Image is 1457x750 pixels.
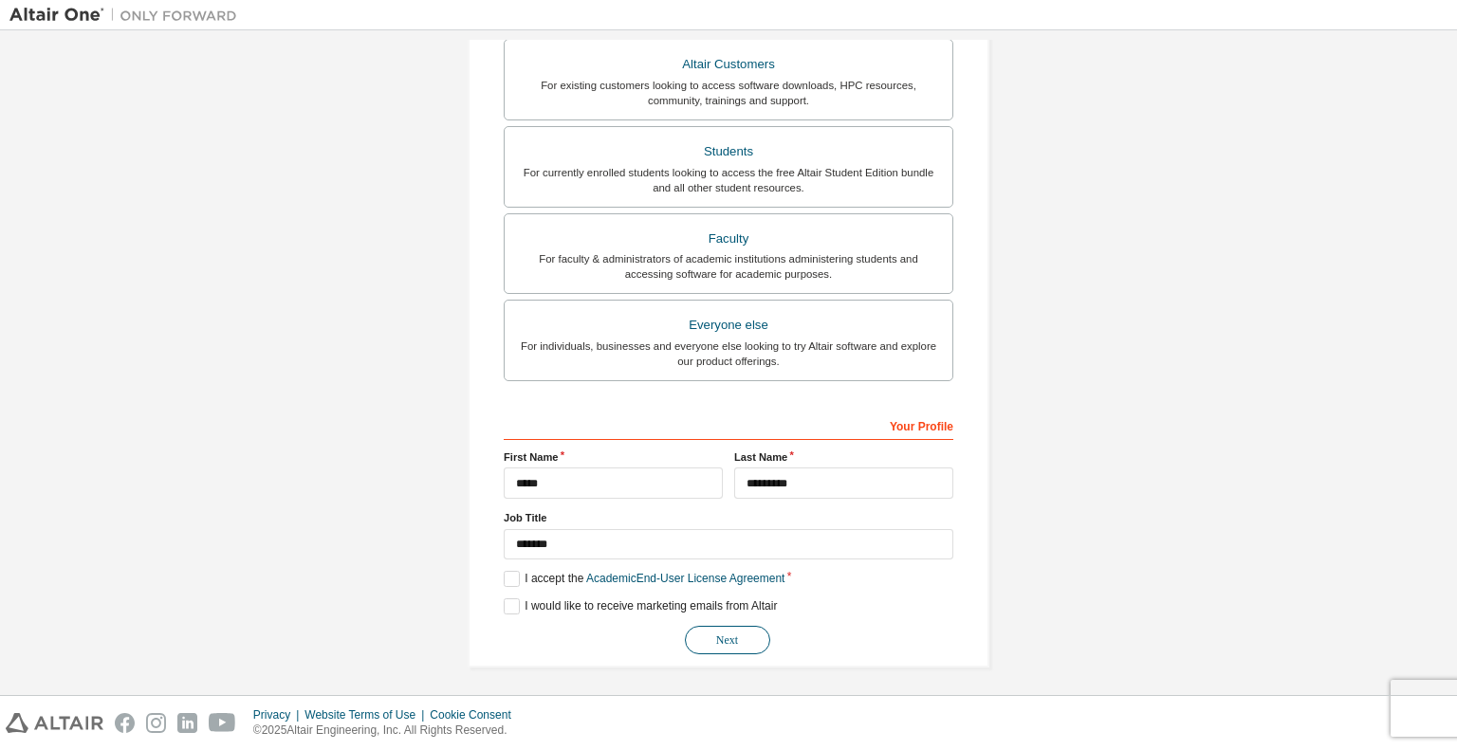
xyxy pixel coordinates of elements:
[504,598,777,614] label: I would like to receive marketing emails from Altair
[685,626,770,654] button: Next
[734,449,953,465] label: Last Name
[516,78,941,108] div: For existing customers looking to access software downloads, HPC resources, community, trainings ...
[146,713,166,733] img: instagram.svg
[516,165,941,195] div: For currently enrolled students looking to access the free Altair Student Edition bundle and all ...
[516,138,941,165] div: Students
[504,571,784,587] label: I accept the
[516,338,941,369] div: For individuals, businesses and everyone else looking to try Altair software and explore our prod...
[177,713,197,733] img: linkedin.svg
[430,707,522,723] div: Cookie Consent
[209,713,236,733] img: youtube.svg
[516,251,941,282] div: For faculty & administrators of academic institutions administering students and accessing softwa...
[504,410,953,440] div: Your Profile
[253,707,304,723] div: Privacy
[516,226,941,252] div: Faculty
[304,707,430,723] div: Website Terms of Use
[115,713,135,733] img: facebook.svg
[6,713,103,733] img: altair_logo.svg
[586,572,784,585] a: Academic End-User License Agreement
[9,6,247,25] img: Altair One
[253,723,523,739] p: © 2025 Altair Engineering, Inc. All Rights Reserved.
[504,510,953,525] label: Job Title
[516,312,941,338] div: Everyone else
[516,51,941,78] div: Altair Customers
[504,449,723,465] label: First Name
